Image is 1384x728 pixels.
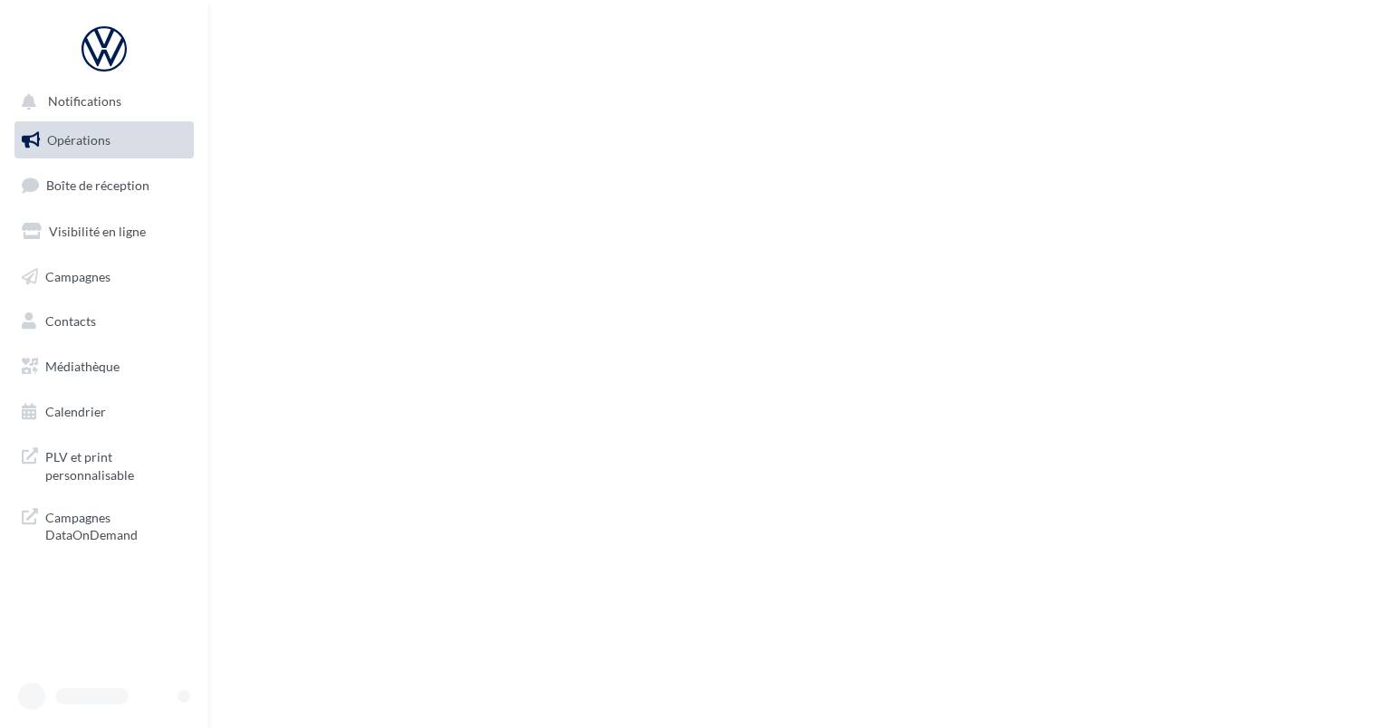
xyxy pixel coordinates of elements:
a: Campagnes DataOnDemand [11,498,197,551]
span: Notifications [48,94,121,110]
span: Contacts [45,313,96,329]
a: Médiathèque [11,348,197,386]
a: PLV et print personnalisable [11,437,197,491]
span: Campagnes [45,268,111,283]
span: Campagnes DataOnDemand [45,505,187,544]
span: Visibilité en ligne [49,224,146,239]
a: Calendrier [11,393,197,431]
span: Calendrier [45,404,106,419]
span: PLV et print personnalisable [45,445,187,484]
span: Médiathèque [45,359,120,374]
a: Visibilité en ligne [11,213,197,251]
a: Campagnes [11,258,197,296]
span: Opérations [47,132,111,148]
a: Boîte de réception [11,166,197,205]
span: Boîte de réception [46,177,149,193]
a: Opérations [11,121,197,159]
a: Contacts [11,302,197,340]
